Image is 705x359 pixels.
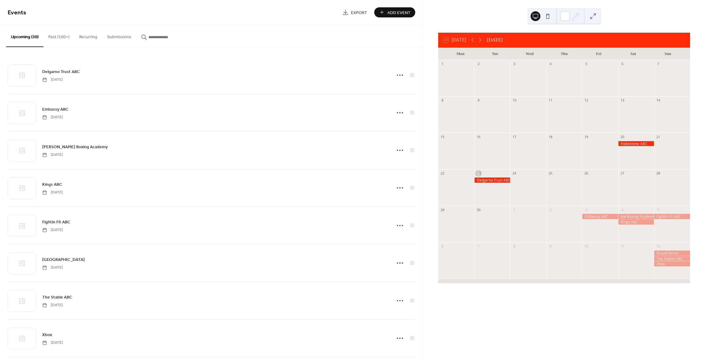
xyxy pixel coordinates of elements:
[42,115,63,120] span: [DATE]
[42,106,69,113] a: Embassy ABC
[440,207,445,212] div: 29
[548,62,553,66] div: 4
[42,256,85,263] a: [GEOGRAPHIC_DATA]
[584,244,588,248] div: 10
[512,98,517,103] div: 10
[512,207,517,212] div: 1
[387,9,411,16] span: Add Event
[584,98,588,103] div: 12
[620,98,625,103] div: 13
[102,25,136,46] button: Submissions
[42,302,63,308] span: [DATE]
[620,134,625,139] div: 20
[512,171,517,176] div: 24
[351,9,367,16] span: Export
[74,25,102,46] button: Recurring
[620,62,625,66] div: 6
[42,181,62,188] a: Kings ABC
[620,207,625,212] div: 4
[443,48,478,60] div: Mon
[42,143,108,150] a: [PERSON_NAME] Boxing Academy
[548,244,553,248] div: 9
[42,218,70,225] a: Fightin Fit ABC
[654,256,690,261] div: The Stable ABC
[440,244,445,248] div: 6
[547,48,581,60] div: Thu
[584,207,588,212] div: 3
[656,244,660,248] div: 12
[8,7,26,19] span: Events
[42,68,80,75] a: Delgarno Trust ABC
[440,134,445,139] div: 15
[582,214,618,219] div: Embassy ABC
[476,207,481,212] div: 30
[654,251,690,256] div: Broad Street
[512,244,517,248] div: 8
[548,171,553,176] div: 25
[584,62,588,66] div: 5
[42,144,108,150] span: [PERSON_NAME] Boxing Academy
[42,227,63,233] span: [DATE]
[620,171,625,176] div: 27
[476,98,481,103] div: 9
[42,77,63,82] span: [DATE]
[581,48,616,60] div: Fri
[618,219,654,225] div: Kings ABC
[42,69,80,75] span: Delgarno Trust ABC
[42,265,63,270] span: [DATE]
[512,134,517,139] div: 17
[42,340,63,346] span: [DATE]
[656,207,660,212] div: 5
[548,207,553,212] div: 2
[42,152,63,158] span: [DATE]
[374,7,415,17] button: Add Event
[440,171,445,176] div: 22
[584,171,588,176] div: 26
[616,48,651,60] div: Sat
[618,214,654,219] div: Joe Boxing Academy
[440,62,445,66] div: 1
[474,178,510,183] div: Delgarno Trust ABC
[6,25,43,47] button: Upcoming (30)
[476,171,481,176] div: 23
[487,36,503,44] div: [DATE]
[584,134,588,139] div: 19
[476,244,481,248] div: 7
[476,134,481,139] div: 16
[476,62,481,66] div: 2
[42,294,72,301] a: The Stable ABC
[548,134,553,139] div: 18
[654,261,690,266] div: Xbox
[656,98,660,103] div: 14
[42,181,62,188] span: Kings ABC
[656,171,660,176] div: 28
[512,62,517,66] div: 3
[656,62,660,66] div: 7
[42,190,63,195] span: [DATE]
[338,7,372,17] a: Export
[42,331,52,338] a: Xbox
[548,98,553,103] div: 11
[42,294,72,301] span: The Stable ABC
[478,48,512,60] div: Tue
[512,48,547,60] div: Wed
[620,244,625,248] div: 11
[654,214,690,219] div: Fightin Fit ABC
[618,141,654,146] div: Folkestone ABC
[656,134,660,139] div: 21
[440,98,445,103] div: 8
[42,257,85,263] span: [GEOGRAPHIC_DATA]
[651,48,685,60] div: Sun
[43,25,74,46] button: Past (100+)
